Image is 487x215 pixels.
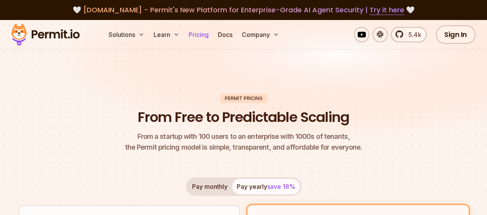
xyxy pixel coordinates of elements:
a: 5.4k [391,27,427,42]
span: From a startup with 100 users to an enterprise with 1000s of tenants, [125,131,362,142]
span: [DOMAIN_NAME] - Permit's New Platform for Enterprise-Grade AI Agent Security | [83,5,404,15]
button: Pay monthly [187,179,232,194]
img: Permit logo [8,22,83,48]
button: Company [239,27,282,42]
button: Learn [151,27,182,42]
p: the Permit pricing model is simple, transparent, and affordable for everyone. [125,131,362,153]
a: Docs [215,27,236,42]
a: Try it here [370,5,404,15]
button: Solutions [105,27,147,42]
div: Permit Pricing [220,94,267,103]
a: Sign In [436,25,475,44]
a: Pricing [186,27,212,42]
div: 🤍 🤍 [18,5,469,15]
span: 5.4k [404,30,421,39]
h1: From Free to Predictable Scaling [138,108,349,127]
